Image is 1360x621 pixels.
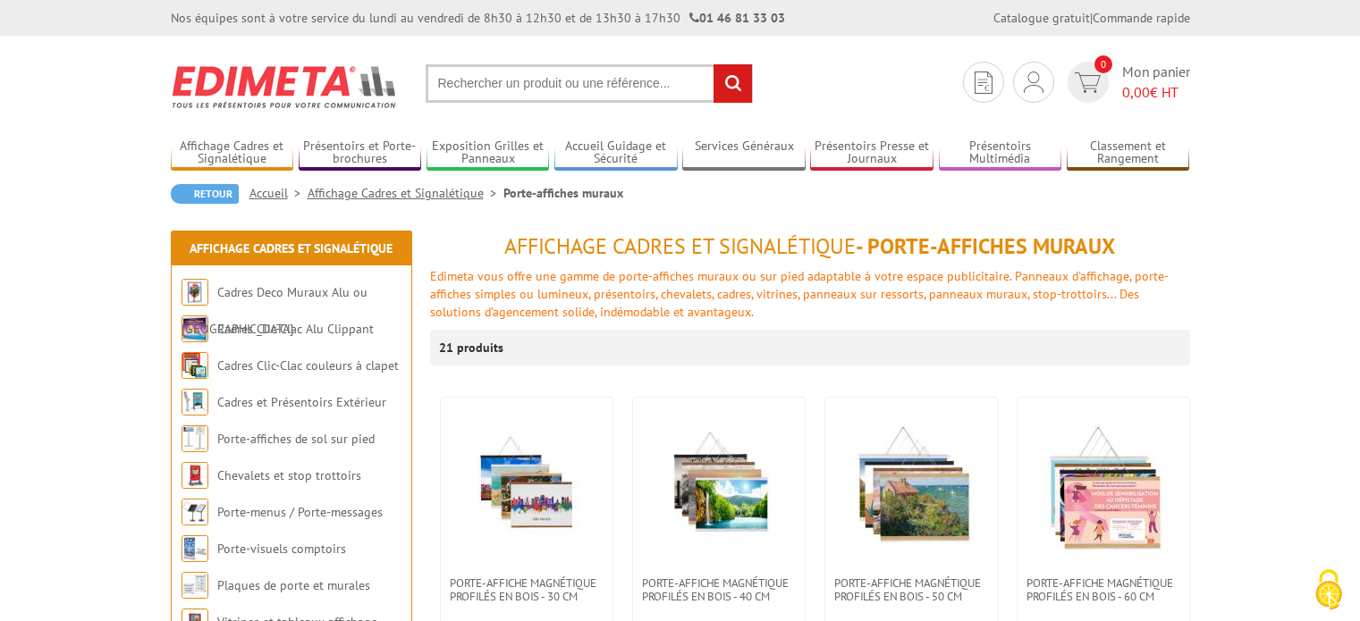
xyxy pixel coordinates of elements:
[171,9,785,27] div: Nos équipes sont à votre service du lundi au vendredi de 8h30 à 12h30 et de 13h30 à 17h30
[182,462,208,489] img: Chevalets et stop trottoirs
[182,499,208,525] img: Porte-menus / Porte-messages
[1122,83,1150,101] span: 0,00
[182,352,208,379] img: Cadres Clic-Clac couleurs à clapet
[1063,62,1190,103] a: devis rapide 0 Mon panier 0,00€ HT
[993,10,1090,26] a: Catalogue gratuit
[825,576,997,603] a: PORTE-AFFICHE MAGNÉTIQUE PROFILÉS EN BOIS - 50 cm
[849,424,974,550] img: PORTE-AFFICHE MAGNÉTIQUE PROFILÉS EN BOIS - 50 cm
[464,424,589,550] img: PORTE-AFFICHE MAGNÉTIQUE PROFILÉS EN BOIS - 30 cm
[1018,576,1189,603] a: PORTE-AFFICHE MAGNÉTIQUE PROFILÉS EN BOIS - 60 cm
[249,185,308,201] a: Accueil
[834,576,988,603] span: PORTE-AFFICHE MAGNÉTIQUE PROFILÉS EN BOIS - 50 cm
[642,576,796,603] span: PORTE-AFFICHE MAGNÉTIQUE PROFILÉS EN BOIS - 40 cm
[190,240,393,256] a: Affichage Cadres et Signalétique
[171,138,294,168] a: Affichage Cadres et Signalétique
[217,467,361,483] a: Chevalets et stop trottoirs
[714,64,752,103] input: rechercher
[182,284,367,337] a: Cadres Deco Muraux Alu ou [GEOGRAPHIC_DATA]
[182,572,208,599] img: Plaques de porte et murales
[217,321,374,337] a: Cadres Clic-Clac Alu Clippant
[430,268,1169,320] font: Edimeta vous offre une gamme de porte-affiches muraux ou sur pied adaptable à votre espace public...
[939,138,1062,168] a: Présentoirs Multimédia
[217,577,370,593] a: Plaques de porte et murales
[439,330,506,365] p: 21 produits
[217,541,346,557] a: Porte-visuels comptoirs
[426,64,753,103] input: Rechercher un produit ou une référence...
[182,425,208,452] img: Porte-affiches de sol sur pied
[993,9,1190,27] div: |
[217,394,386,410] a: Cadres et Présentoirs Extérieur
[171,184,239,204] a: Retour
[1041,424,1166,550] img: PORTE-AFFICHE MAGNÉTIQUE PROFILÉS EN BOIS - 60 cm
[1075,72,1101,93] img: devis rapide
[503,184,623,202] li: Porte-affiches muraux
[975,71,993,94] img: devis rapide
[182,389,208,415] img: Cadres et Présentoirs Extérieur
[656,424,781,550] img: PORTE-AFFICHE MAGNÉTIQUE PROFILÉS EN BOIS - 40 cm
[441,576,612,603] a: PORTE-AFFICHE MAGNÉTIQUE PROFILÉS EN BOIS - 30 cm
[1094,55,1112,73] span: 0
[1122,62,1190,103] span: Mon panier
[1297,560,1360,621] button: Cookies (fenêtre modale)
[810,138,933,168] a: Présentoirs Presse et Journaux
[504,232,856,260] span: Affichage Cadres et Signalétique
[182,279,208,306] img: Cadres Deco Muraux Alu ou Bois
[554,138,678,168] a: Accueil Guidage et Sécurité
[689,10,785,26] strong: 01 46 81 33 03
[430,235,1190,258] h1: - Porte-affiches muraux
[217,357,399,373] a: Cadres Clic-Clac couleurs à clapet
[182,535,208,562] img: Porte-visuels comptoirs
[299,138,422,168] a: Présentoirs et Porte-brochures
[633,576,805,603] a: PORTE-AFFICHE MAGNÉTIQUE PROFILÉS EN BOIS - 40 cm
[1024,71,1043,93] img: devis rapide
[217,431,375,447] a: Porte-affiches de sol sur pied
[171,54,399,120] img: Edimeta
[1026,576,1180,603] span: PORTE-AFFICHE MAGNÉTIQUE PROFILÉS EN BOIS - 60 cm
[682,138,806,168] a: Services Généraux
[1093,10,1190,26] a: Commande rapide
[1067,138,1190,168] a: Classement et Rangement
[427,138,550,168] a: Exposition Grilles et Panneaux
[450,576,604,603] span: PORTE-AFFICHE MAGNÉTIQUE PROFILÉS EN BOIS - 30 cm
[217,504,383,520] a: Porte-menus / Porte-messages
[1122,82,1190,103] span: € HT
[1306,567,1351,612] img: Cookies (fenêtre modale)
[308,185,503,201] a: Affichage Cadres et Signalétique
